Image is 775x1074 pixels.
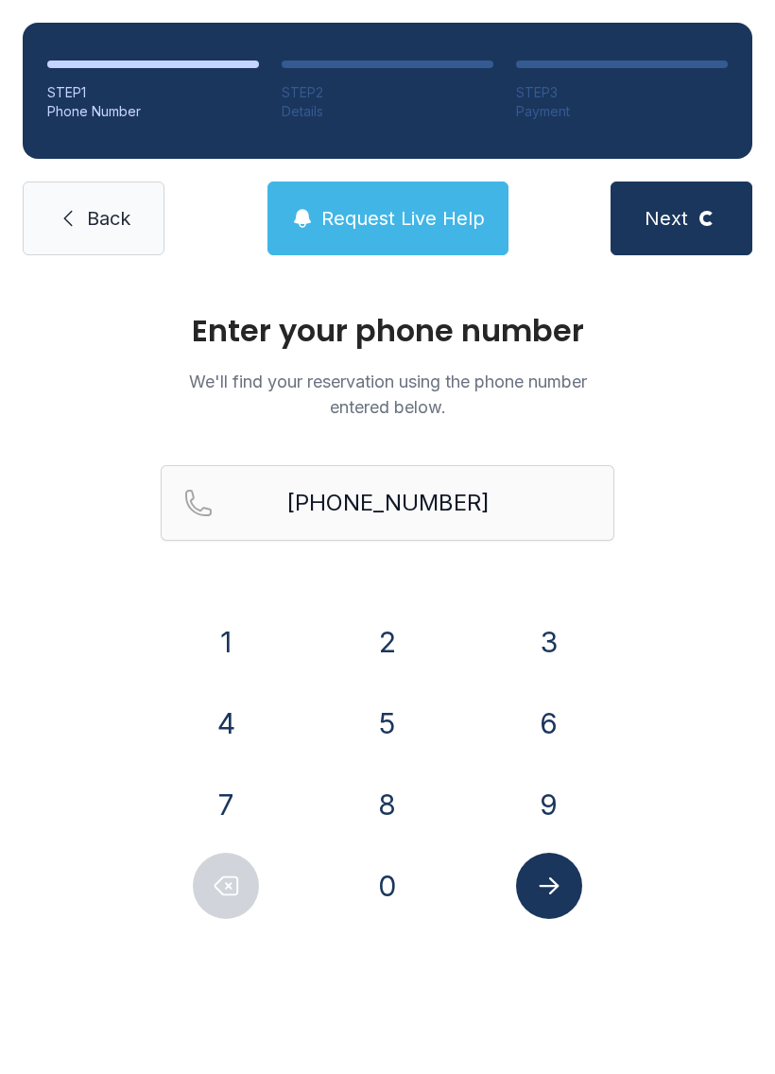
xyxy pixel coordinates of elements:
[161,369,614,420] p: We'll find your reservation using the phone number entered below.
[193,853,259,919] button: Delete number
[354,690,421,756] button: 5
[645,205,688,232] span: Next
[282,102,493,121] div: Details
[516,690,582,756] button: 6
[516,83,728,102] div: STEP 3
[282,83,493,102] div: STEP 2
[516,609,582,675] button: 3
[193,690,259,756] button: 4
[516,102,728,121] div: Payment
[87,205,130,232] span: Back
[161,316,614,346] h1: Enter your phone number
[47,102,259,121] div: Phone Number
[354,609,421,675] button: 2
[193,609,259,675] button: 1
[516,853,582,919] button: Submit lookup form
[321,205,485,232] span: Request Live Help
[47,83,259,102] div: STEP 1
[354,853,421,919] button: 0
[193,771,259,838] button: 7
[516,771,582,838] button: 9
[354,771,421,838] button: 8
[161,465,614,541] input: Reservation phone number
